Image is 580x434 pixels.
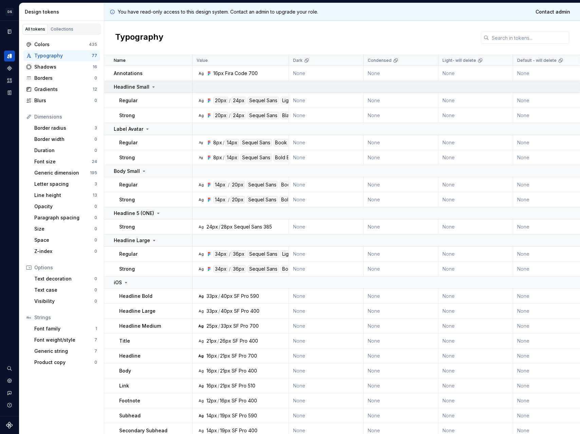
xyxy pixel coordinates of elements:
div: Ag [198,428,204,433]
div: Shadows [34,64,93,70]
div: 3 [94,181,97,187]
div: / [218,323,220,329]
div: Ag [198,182,204,187]
div: Duration [34,147,94,154]
div: Font family [34,325,95,332]
button: Search ⌘K [4,363,15,374]
div: 24 [92,159,97,164]
p: Condensed [368,58,392,63]
div: 36px [231,250,246,258]
div: Gradients [34,86,93,93]
a: Font family1 [32,323,100,334]
td: None [289,333,364,348]
p: Headline Bold [119,293,152,300]
div: 3 [94,125,97,131]
td: None [438,348,513,363]
div: Borders [34,75,94,82]
div: Sequel Sans [248,97,279,104]
td: None [289,348,364,363]
span: Contact admin [536,8,570,15]
p: Regular [119,181,138,188]
td: None [438,135,513,150]
div: Sequel Sans [248,250,279,258]
div: 16px [213,70,224,77]
div: / [229,250,231,258]
div: Storybook stories [4,87,15,98]
div: 7 [94,337,97,343]
div: Settings [4,375,15,386]
a: Colors435 [23,39,100,50]
td: None [364,177,438,192]
div: Line height [34,192,93,199]
div: Ag [198,71,204,76]
td: None [438,378,513,393]
div: 700 [249,70,258,77]
div: 400 [249,338,258,344]
td: None [364,333,438,348]
div: 13 [93,193,97,198]
div: Border radius [34,125,94,131]
div: 0 [94,287,97,293]
a: Product copy0 [32,357,100,368]
p: Strong [119,196,135,203]
td: None [438,192,513,207]
td: None [438,66,513,81]
a: Design tokens [4,51,15,61]
p: Name [114,58,126,63]
div: Ag [198,293,204,299]
td: None [289,93,364,108]
div: / [229,112,231,119]
td: None [364,66,438,81]
a: Paragraph spacing0 [32,212,100,223]
div: 40px [221,293,233,300]
div: Sequel Sans [248,265,279,273]
div: Book Body [273,139,302,146]
div: 435 [89,42,97,47]
td: None [438,289,513,304]
div: 0 [94,137,97,142]
div: DS [5,8,14,16]
div: SF Pro [233,338,248,344]
a: Generic string7 [32,346,100,357]
div: 0 [94,249,97,254]
div: 12 [93,87,97,92]
div: Z-index [34,248,94,255]
div: Strings [34,314,97,321]
div: Sequel Sans [247,181,278,188]
div: Generic string [34,348,94,355]
td: None [438,261,513,276]
div: 36px [231,265,246,273]
p: Headline 5 (ONE) [114,210,154,217]
div: 16 [93,64,97,70]
div: Size [34,225,94,232]
div: SF Pro [234,308,249,314]
div: 33px [206,308,218,314]
div: Sequel Sans [248,112,279,119]
p: Headline Small [114,84,149,90]
p: Dark [293,58,303,63]
div: 14px [225,139,239,146]
div: / [217,338,219,344]
div: / [219,223,220,230]
td: None [364,192,438,207]
p: Headline Large [119,308,156,314]
a: Documentation [4,26,15,37]
div: 0 [94,299,97,304]
td: None [289,363,364,378]
a: Text case0 [32,285,100,295]
td: None [438,93,513,108]
div: Sequel Sans [240,139,272,146]
div: 0 [94,226,97,232]
td: None [364,304,438,319]
p: You have read-only access to this design system. Contact an admin to upgrade your role. [118,8,318,15]
div: / [229,97,231,104]
td: None [289,135,364,150]
a: Components [4,63,15,74]
div: 21px [206,338,217,344]
td: None [364,378,438,393]
div: Book Body [279,181,308,188]
div: Design tokens [25,8,101,15]
td: None [289,66,364,81]
div: 1 [95,326,97,331]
